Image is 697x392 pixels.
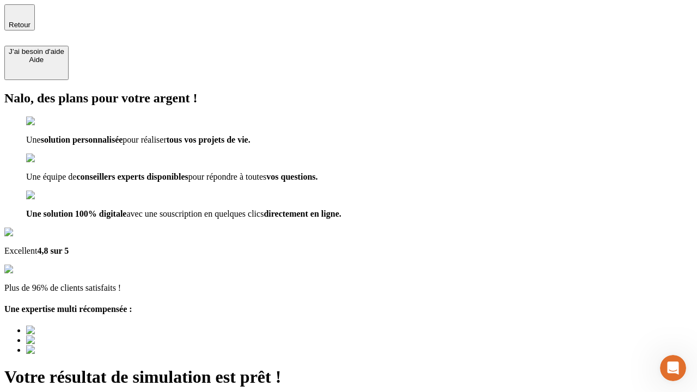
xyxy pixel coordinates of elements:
[4,91,693,106] h2: Nalo, des plans pour votre argent !
[9,56,64,64] div: Aide
[4,367,693,387] h1: Votre résultat de simulation est prêt !
[26,172,76,181] span: Une équipe de
[4,246,37,255] span: Excellent
[167,135,250,144] span: tous vos projets de vie.
[4,304,693,314] h4: Une expertise multi récompensée :
[188,172,267,181] span: pour répondre à toutes
[26,191,73,200] img: checkmark
[26,209,126,218] span: Une solution 100% digitale
[26,135,41,144] span: Une
[660,355,686,381] iframe: Intercom live chat
[266,172,317,181] span: vos questions.
[26,117,73,126] img: checkmark
[37,246,69,255] span: 4,8 sur 5
[9,21,30,29] span: Retour
[123,135,166,144] span: pour réaliser
[264,209,341,218] span: directement en ligne.
[4,4,35,30] button: Retour
[26,335,127,345] img: Best savings advice award
[4,283,693,293] p: Plus de 96% de clients satisfaits !
[26,345,127,355] img: Best savings advice award
[9,47,64,56] div: J’ai besoin d'aide
[126,209,264,218] span: avec une souscription en quelques clics
[26,326,127,335] img: Best savings advice award
[4,46,69,80] button: J’ai besoin d'aideAide
[26,154,73,163] img: checkmark
[76,172,188,181] span: conseillers experts disponibles
[4,265,58,274] img: reviews stars
[4,228,68,237] img: Google Review
[41,135,123,144] span: solution personnalisée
